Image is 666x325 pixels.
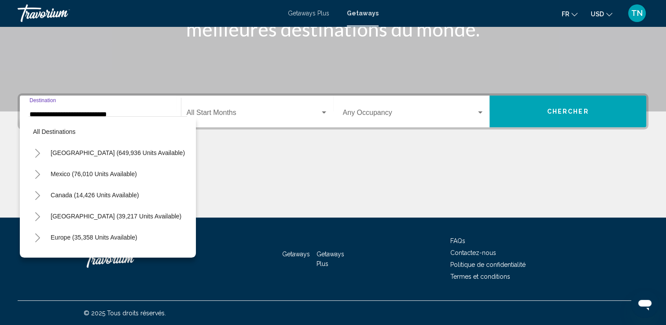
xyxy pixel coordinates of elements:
button: Toggle United States (649,936 units available) [29,144,46,162]
button: Toggle Canada (14,426 units available) [29,186,46,204]
span: [GEOGRAPHIC_DATA] (39,217 units available) [51,213,181,220]
button: Toggle Australia (2,950 units available) [29,250,46,267]
a: Termes et conditions [450,273,510,280]
button: Toggle Europe (35,358 units available) [29,229,46,246]
button: [GEOGRAPHIC_DATA] (39,217 units available) [46,206,186,226]
button: Change currency [591,7,612,20]
button: Europe (35,358 units available) [46,227,142,247]
a: FAQs [450,237,465,244]
iframe: Bouton de lancement de la fenêtre de messagerie [631,290,659,318]
span: TN [631,9,643,18]
span: Chercher [547,108,589,115]
a: Getaways Plus [288,10,329,17]
span: Mexico (76,010 units available) [51,170,137,177]
span: Europe (35,358 units available) [51,234,137,241]
button: All destinations [29,122,187,142]
a: Travorium [84,246,172,272]
button: Australia (2,950 units available) [46,248,142,269]
a: Travorium [18,4,279,22]
span: © 2025 Tous droits réservés. [84,310,166,317]
button: User Menu [626,4,648,22]
button: Mexico (76,010 units available) [46,164,141,184]
button: Chercher [489,96,646,127]
a: Getaways Plus [316,251,344,267]
span: fr [562,11,569,18]
span: Canada (14,426 units available) [51,192,139,199]
button: Toggle Caribbean & Atlantic Islands (39,217 units available) [29,207,46,225]
span: All destinations [33,128,76,135]
span: USD [591,11,604,18]
div: Search widget [20,96,646,127]
a: Getaways [347,10,379,17]
button: Toggle Mexico (76,010 units available) [29,165,46,183]
button: Canada (14,426 units available) [46,185,144,205]
a: Contactez-nous [450,249,496,256]
a: Politique de confidentialité [450,261,526,268]
a: Getaways [282,251,310,258]
span: [GEOGRAPHIC_DATA] (649,936 units available) [51,149,185,156]
button: [GEOGRAPHIC_DATA] (649,936 units available) [46,143,189,163]
button: Change language [562,7,578,20]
